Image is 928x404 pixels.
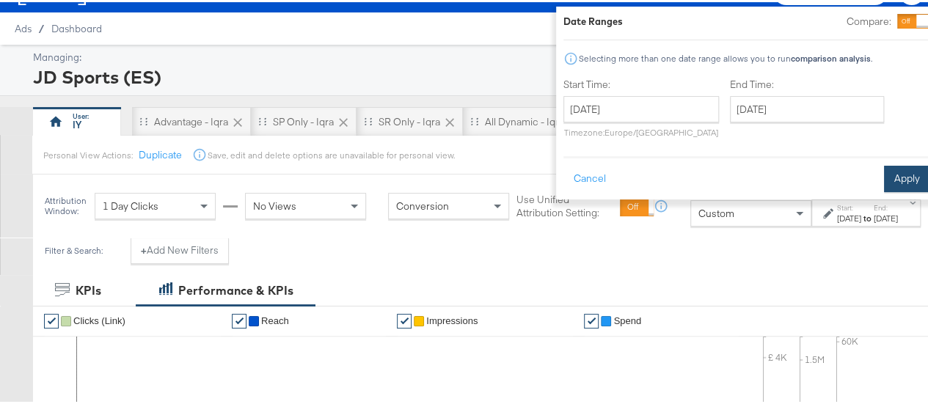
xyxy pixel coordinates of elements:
[131,235,229,262] button: +Add New Filters
[847,12,891,26] label: Compare:
[32,21,51,32] span: /
[33,62,921,87] div: JD Sports (ES)
[730,76,890,89] label: End Time:
[51,21,102,32] a: Dashboard
[139,115,147,123] div: Drag to reorder tab
[207,147,454,159] div: Save, edit and delete options are unavailable for personal view.
[141,241,147,255] strong: +
[516,191,614,218] label: Use Unified Attribution Setting:
[874,210,898,222] div: [DATE]
[584,312,599,326] a: ✔
[73,116,81,130] div: IY
[258,115,266,123] div: Drag to reorder tab
[563,164,616,190] button: Cancel
[563,125,719,136] p: Timezone: Europe/[GEOGRAPHIC_DATA]
[103,197,158,210] span: 1 Day Clicks
[44,194,87,214] div: Attribution Window:
[791,51,871,62] strong: comparison analysis
[44,312,59,326] a: ✔
[178,280,293,297] div: Performance & KPIs
[396,197,449,210] span: Conversion
[578,51,873,62] div: Selecting more than one date range allows you to run .
[379,113,440,127] div: SR only - Iqra
[76,280,101,297] div: KPIs
[698,205,734,218] span: Custom
[44,243,103,254] div: Filter & Search:
[426,313,478,324] span: Impressions
[33,48,921,62] div: Managing:
[470,115,478,123] div: Drag to reorder tab
[861,210,874,221] strong: to
[273,113,334,127] div: SP only - Iqra
[154,113,228,127] div: Advantage - Iqra
[73,313,125,324] span: Clicks (Link)
[15,21,32,32] span: Ads
[874,201,898,210] label: End:
[563,12,623,26] div: Date Ranges
[261,313,289,324] span: Reach
[613,313,641,324] span: Spend
[43,147,132,159] div: Personal View Actions:
[563,76,719,89] label: Start Time:
[397,312,412,326] a: ✔
[837,210,861,222] div: [DATE]
[837,201,861,210] label: Start:
[253,197,296,210] span: No Views
[364,115,372,123] div: Drag to reorder tab
[485,113,564,127] div: All Dynamic - Iqra
[138,146,181,160] button: Duplicate
[232,312,246,326] a: ✔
